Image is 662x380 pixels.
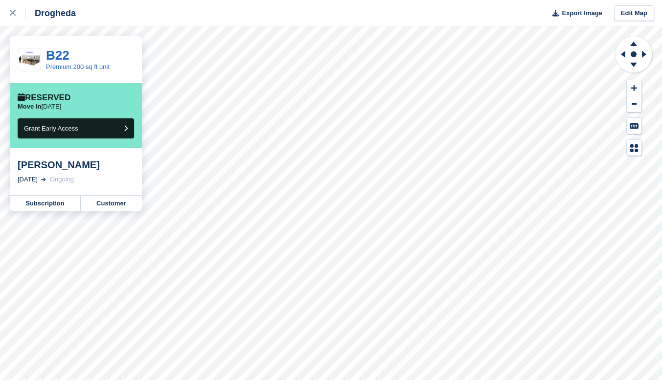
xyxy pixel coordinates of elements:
button: Grant Early Access [18,118,134,138]
span: Grant Early Access [24,125,78,132]
a: B22 [46,48,69,63]
img: arrow-right-light-icn-cde0832a797a2874e46488d9cf13f60e5c3a73dbe684e267c42b8395dfbc2abf.svg [41,178,46,181]
p: [DATE] [18,103,61,111]
div: [PERSON_NAME] [18,159,134,171]
button: Map Legend [627,140,641,156]
div: [DATE] [18,175,38,184]
span: Move in [18,103,41,110]
button: Zoom Out [627,96,641,112]
div: Ongoing [50,175,74,184]
div: Reserved [18,93,70,103]
a: Premium 200 sq ft unit [46,63,110,70]
a: Customer [81,196,142,211]
a: Subscription [10,196,81,211]
a: Edit Map [614,5,654,22]
button: Zoom In [627,80,641,96]
img: Premium%20(3).png [18,51,41,68]
button: Export Image [547,5,602,22]
span: Export Image [562,8,602,18]
button: Keyboard Shortcuts [627,118,641,134]
div: Drogheda [26,7,76,19]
